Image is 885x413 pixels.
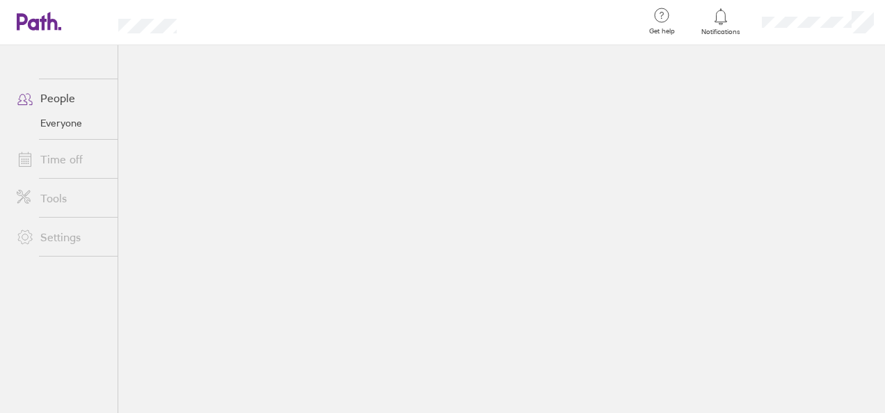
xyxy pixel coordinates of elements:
[639,27,685,35] span: Get help
[699,28,744,36] span: Notifications
[699,7,744,36] a: Notifications
[6,223,118,251] a: Settings
[6,112,118,134] a: Everyone
[6,84,118,112] a: People
[6,145,118,173] a: Time off
[6,184,118,212] a: Tools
